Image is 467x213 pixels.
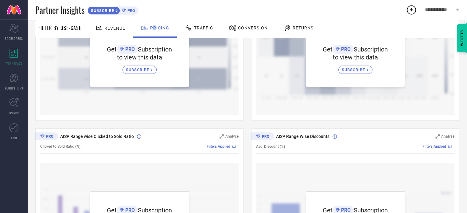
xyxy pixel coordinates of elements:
[88,8,116,13] span: SUBSCRIBE
[9,111,19,115] span: TRENDS
[323,46,333,53] span: Get
[35,132,58,142] div: Premium
[354,46,388,53] span: Subscription
[256,144,285,149] span: Avg_Discount (%)
[5,36,23,41] span: SCORECARDS
[220,134,224,139] svg: Zoom
[453,144,454,149] span: |
[104,26,125,31] span: Revenue
[6,61,22,66] span: WORKSPACE
[207,144,230,149] span: Filters Applied
[251,132,274,142] div: Premium
[126,8,135,13] span: PRO
[150,25,169,30] span: Pricing
[124,46,135,52] span: PRO
[60,134,134,139] span: AISP Range wise Clicked to Sold Ratio
[340,46,351,52] span: PRO
[123,61,157,74] a: SUBSCRIBE
[88,5,138,15] a: SUBSCRIBEPRO
[107,46,117,53] span: Get
[422,144,446,149] span: Filters Applied
[225,134,239,139] span: Analyse
[435,134,440,139] svg: Zoom
[40,144,80,149] span: Clicked to Sold Ratio (%)
[238,25,268,30] span: Conversion
[238,144,239,149] span: |
[338,61,372,74] a: SUBSCRIBE
[138,46,172,53] span: Subscription
[333,54,378,61] span: to view this data
[35,4,84,16] span: Partner Insights
[117,54,162,61] span: to view this data
[126,67,151,72] span: SUBSCRIBE
[11,135,17,140] span: FWD
[342,67,367,72] span: SUBSCRIBE
[293,25,313,30] span: Returns
[38,24,81,32] span: Filter By Use-Case
[5,86,23,90] span: SUGGESTIONS
[406,4,417,15] div: Open download list
[124,207,135,213] span: PRO
[340,207,351,213] span: PRO
[194,25,213,30] span: Traffic
[276,134,329,139] span: AISP Range Wise Discounts
[441,134,454,139] span: Analyse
